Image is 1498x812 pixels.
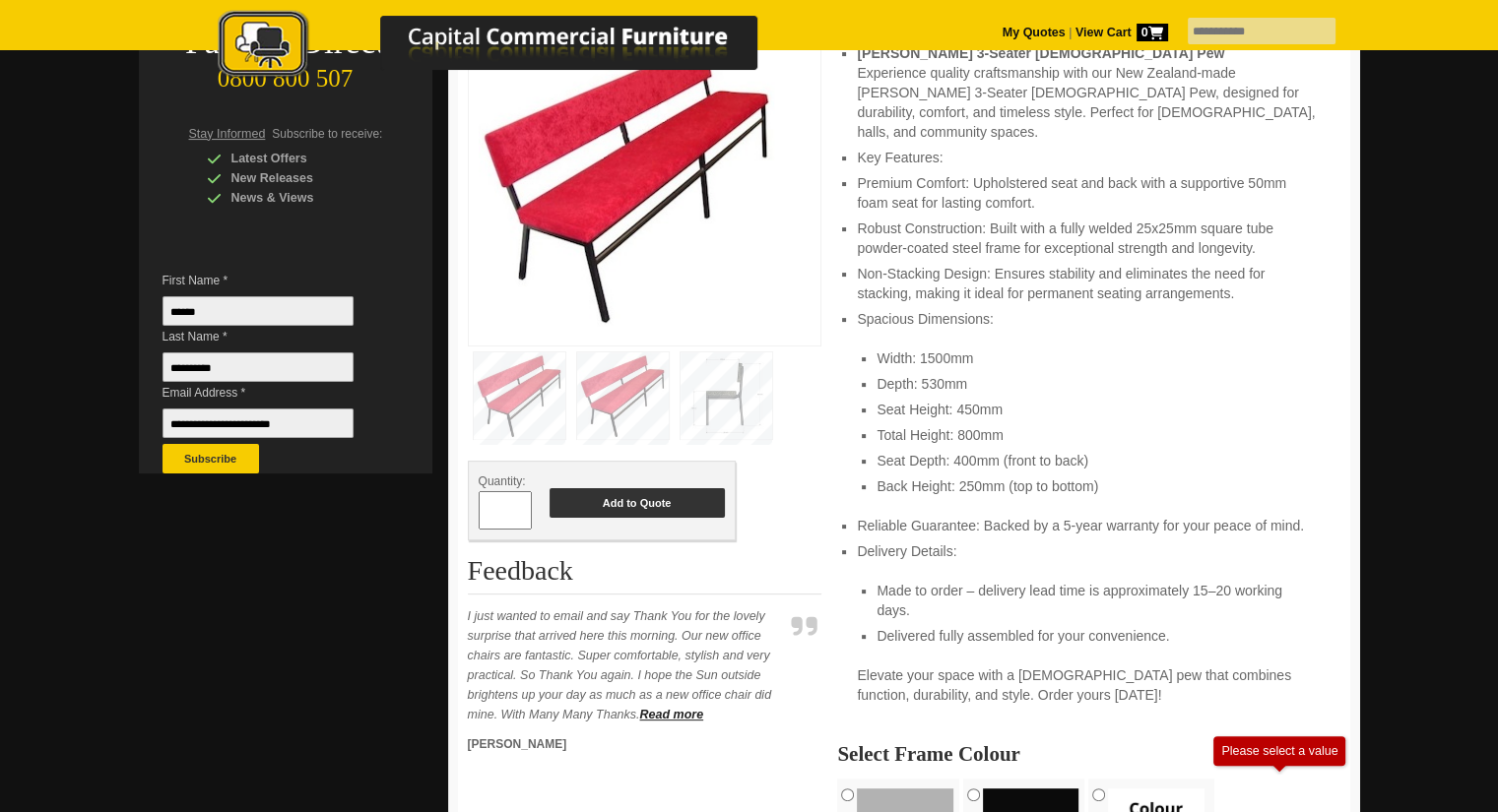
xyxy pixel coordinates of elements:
[163,271,383,290] span: First Name *
[877,425,1300,445] li: Total Height: 800mm
[468,734,783,754] p: [PERSON_NAME]
[163,296,354,326] input: First Name *
[163,444,259,473] button: Subscribe
[857,148,1320,167] li: Key Features:
[479,474,526,488] span: Quantity:
[877,400,1300,419] li: Seat Height: 450mm
[163,327,383,346] span: Last Name *
[857,541,1320,705] li: Delivery Details: Elevate your space with a [DEMOGRAPHIC_DATA] pew that combines function, durabi...
[1003,26,1066,39] a: My Quotes
[877,374,1300,394] li: Depth: 530mm
[857,43,1320,142] li: Experience quality craftsmanship with our New Zealand-made [PERSON_NAME] 3-Seater [DEMOGRAPHIC_DA...
[857,173,1320,213] li: Premium Comfort: Upholstered seat and back with a supportive 50mm foam seat for lasting comfort.
[468,606,783,724] p: I just wanted to email and say Thank You for the lovely surprise that arrived here this morning. ...
[163,10,853,82] img: Capital Commercial Furniture Logo
[1075,26,1168,39] strong: View Cart
[857,516,1320,535] li: Reliable Guarantee: Backed by a 5-year warranty for your peace of mind.
[1137,24,1168,41] span: 0
[857,219,1320,258] li: Robust Construction: Built with a fully welded 25x25mm square tube powder-coated steel frame for ...
[207,168,394,188] div: New Releases
[163,352,354,382] input: Last Name *
[550,488,725,518] button: Add to Quote
[1221,744,1337,758] div: Please select a value
[877,476,1300,496] li: Back Height: 250mm (top to bottom)
[207,188,394,208] div: News & Views
[272,127,382,141] span: Subscribe to receive:
[857,264,1320,303] li: Non-Stacking Design: Ensures stability and eliminates the need for stacking, making it ideal for ...
[639,708,703,721] a: Read more
[877,348,1300,368] li: Width: 1500mm
[877,626,1300,646] li: Delivered fully assembled for your convenience.
[139,55,432,93] div: 0800 800 507
[163,10,853,88] a: Capital Commercial Furniture Logo
[189,127,266,141] span: Stay Informed
[837,744,1339,764] h2: Select Frame Colour
[857,309,1320,496] li: Spacious Dimensions:
[857,45,1224,61] strong: [PERSON_NAME] 3-Seater [DEMOGRAPHIC_DATA] Pew
[1072,26,1167,39] a: View Cart0
[877,581,1300,620] li: Made to order – delivery lead time is approximately 15–20 working days.
[877,451,1300,470] li: Seat Depth: 400mm (front to back)
[163,408,354,438] input: Email Address *
[479,34,774,330] img: James 3-seater church pew with upholstered seat and back, durable powder-coated frame, ideal for ...
[468,556,822,594] h2: Feedback
[163,383,383,403] span: Email Address *
[207,149,394,168] div: Latest Offers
